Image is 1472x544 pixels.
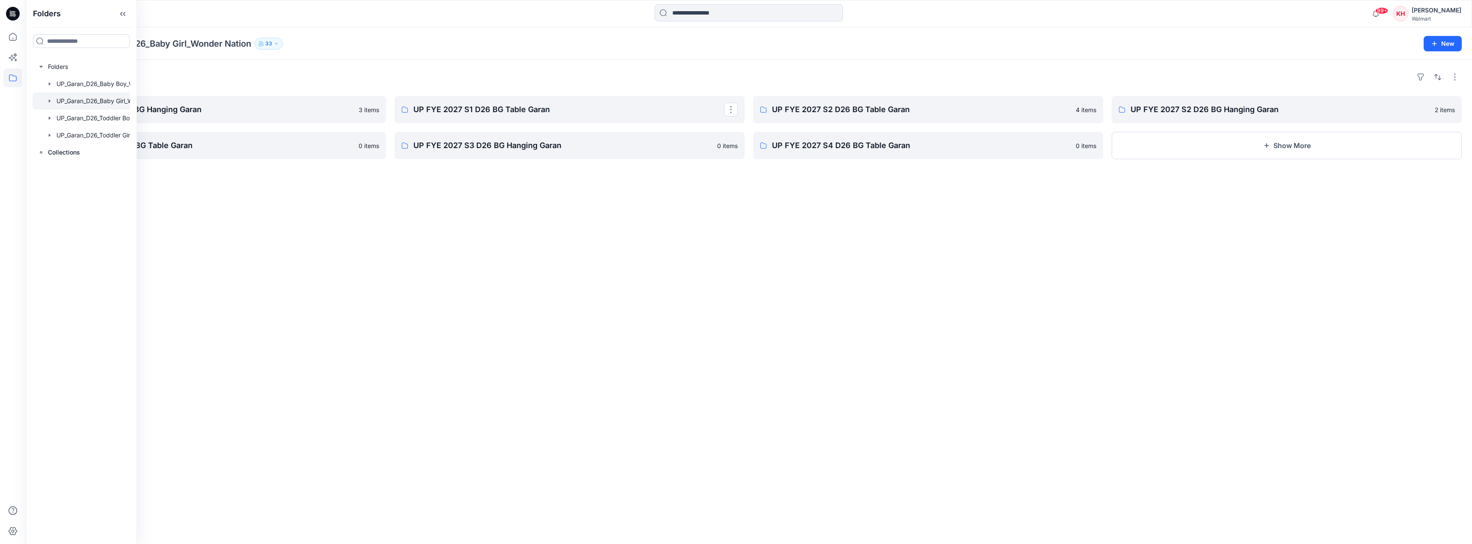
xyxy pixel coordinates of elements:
[772,140,1071,152] p: UP FYE 2027 S4 D26 BG Table Garan
[772,104,1071,116] p: UP FYE 2027 S2 D26 BG Table Garan
[359,141,379,150] p: 0 items
[1131,104,1430,116] p: UP FYE 2027 S2 D26 BG Hanging Garan
[1424,36,1462,51] button: New
[717,141,738,150] p: 0 items
[413,104,724,116] p: UP FYE 2027 S1 D26 BG Table Garan
[1076,141,1096,150] p: 0 items
[1076,105,1096,114] p: 4 items
[1412,15,1461,22] div: Walmart
[1393,6,1408,21] div: KH
[1375,7,1388,14] span: 99+
[36,96,386,123] a: UP FYE 2027 S1 D26 BG Hanging Garan3 items
[85,38,251,50] p: UP_Garan_D26_Baby Girl_Wonder Nation
[753,96,1103,123] a: UP FYE 2027 S2 D26 BG Table Garan4 items
[359,105,379,114] p: 3 items
[1435,105,1455,114] p: 2 items
[55,140,353,152] p: UP FYE 2027 S3 D26 BG Table Garan
[48,147,80,158] p: Collections
[395,96,745,123] a: UP FYE 2027 S1 D26 BG Table Garan
[395,132,745,159] a: UP FYE 2027 S3 D26 BG Hanging Garan0 items
[753,132,1103,159] a: UP FYE 2027 S4 D26 BG Table Garan0 items
[55,104,353,116] p: UP FYE 2027 S1 D26 BG Hanging Garan
[1112,132,1462,159] button: Show More
[413,140,712,152] p: UP FYE 2027 S3 D26 BG Hanging Garan
[1112,96,1462,123] a: UP FYE 2027 S2 D26 BG Hanging Garan2 items
[36,132,386,159] a: UP FYE 2027 S3 D26 BG Table Garan0 items
[1412,5,1461,15] div: [PERSON_NAME]
[255,38,283,50] button: 33
[265,39,272,48] p: 33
